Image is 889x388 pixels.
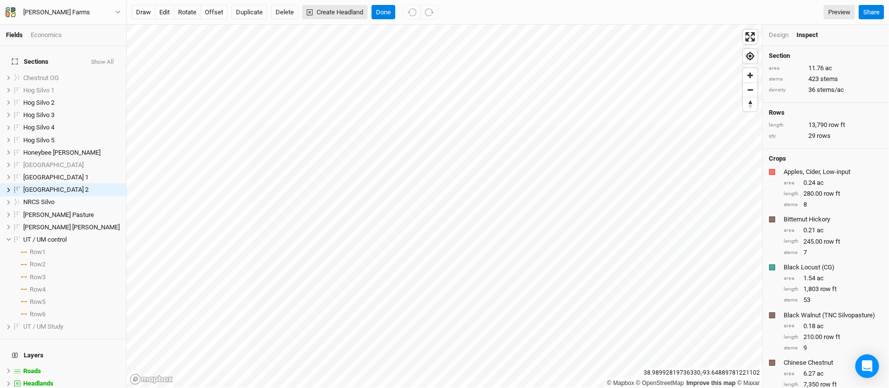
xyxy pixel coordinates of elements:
button: Undo (^z) [403,5,421,20]
span: NRCS Silvo [23,198,54,206]
span: row ft [824,333,840,342]
span: Hog Silvo 5 [23,136,54,144]
div: Hog Silvo 2 [23,99,120,107]
div: length [784,334,798,341]
div: 423 [769,75,883,84]
div: 1.54 [784,274,883,283]
div: Chestnut OG [23,74,120,82]
span: stems [820,75,838,84]
button: Redo (^Z) [421,5,438,20]
div: Design [769,31,789,40]
a: Maxar [737,380,760,387]
div: stems [784,297,798,304]
div: 0.24 [784,178,883,187]
div: Hog Silvo 5 [23,136,120,144]
div: 6.27 [784,369,883,378]
button: Zoom in [743,68,757,83]
div: 11.76 [769,64,883,73]
a: Fields [6,31,23,39]
span: [PERSON_NAME] Pasture [23,211,94,218]
div: area [784,370,798,378]
button: offset [200,5,228,20]
span: ac [817,322,824,331]
div: 245.00 [784,237,883,246]
span: Row 4 [30,286,46,294]
span: Roads [23,367,41,375]
span: Zoom out [743,83,757,97]
div: area [784,322,798,330]
span: rows [817,131,831,140]
div: Black Walnut (TNC Silvopasture) [784,311,881,320]
div: Hog Silvo 3 [23,111,120,119]
span: Sections [12,58,48,66]
span: UT / UM Study [23,323,63,330]
span: row ft [829,121,845,129]
h4: Crops [769,155,786,163]
h4: Rows [769,109,883,117]
div: area [769,65,803,72]
div: UT / UM Study [23,323,120,331]
span: Row 5 [30,298,46,306]
div: 9 [784,344,883,352]
button: Create Headland [302,5,368,20]
a: Mapbox [607,380,634,387]
h4: Layers [6,345,120,365]
span: ac [817,226,824,235]
span: Find my location [743,49,757,63]
button: [PERSON_NAME] Farms [5,7,121,18]
div: North Hill 2 [23,186,120,194]
div: stems [769,76,803,83]
div: stems [784,345,798,352]
span: Row 3 [30,273,46,281]
div: Chinese Chestnut [784,358,881,367]
button: Duplicate [232,5,267,20]
div: UT / UM control [23,236,120,244]
div: stems [784,249,798,257]
span: [GEOGRAPHIC_DATA] 1 [23,173,89,181]
div: length [784,238,798,245]
span: Row 1 [30,248,46,256]
span: row ft [820,285,837,294]
span: Hog Silvo 2 [23,99,54,106]
div: qty [769,132,803,140]
button: rotate [174,5,201,20]
span: ac [817,369,824,378]
div: 8 [784,200,883,209]
span: [GEOGRAPHIC_DATA] [23,161,84,169]
button: Done [372,5,395,20]
button: edit [155,5,174,20]
div: Inspect [796,31,832,40]
span: [GEOGRAPHIC_DATA] 2 [23,186,89,193]
h4: Section [769,52,883,60]
span: row ft [824,237,840,246]
div: 38.98992819736330 , -93.64889781221102 [641,368,762,378]
div: 29 [769,131,883,140]
span: Reset bearing to north [743,97,757,111]
span: ac [825,64,832,73]
span: ac [817,274,824,283]
div: length [769,122,803,129]
div: Honeybee Hill Silvo [23,149,120,157]
div: length [784,286,798,293]
span: Hog Silvo 1 [23,86,54,94]
div: Apples, Cider, Low-input [784,168,881,176]
canvas: Map [127,25,762,388]
span: Row 6 [30,310,46,318]
a: Improve this map [687,380,736,387]
span: Honeybee [PERSON_NAME] [23,149,100,156]
div: Headlands [23,380,120,388]
div: Bitternut Hickory [784,215,881,224]
div: 36 [769,86,883,94]
button: Enter fullscreen [743,30,757,44]
span: [PERSON_NAME] [PERSON_NAME] [23,223,120,231]
div: 13,790 [769,121,883,129]
div: density [769,86,803,94]
span: Hog Silvo 4 [23,124,54,131]
div: Hog Silvo 4 [23,124,120,131]
a: Mapbox logo [130,374,173,385]
div: Economics [31,31,62,40]
div: [PERSON_NAME] Farms [23,7,90,17]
